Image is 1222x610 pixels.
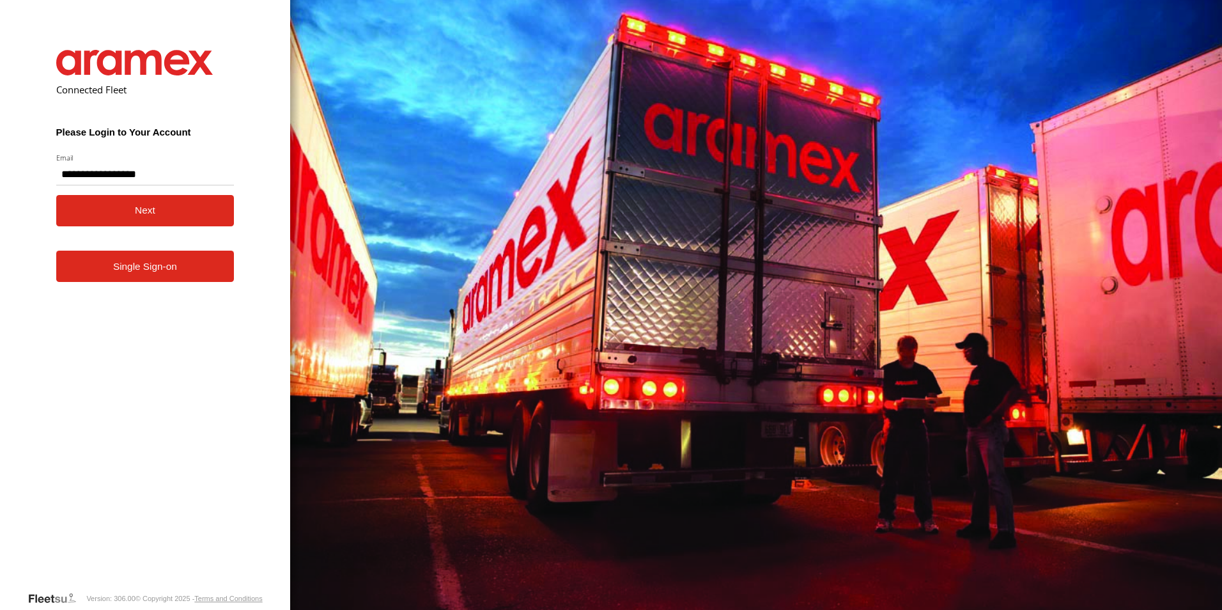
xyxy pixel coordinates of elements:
[56,127,235,137] h3: Please Login to Your Account
[56,50,213,75] img: Aramex
[56,153,235,162] label: Email
[194,595,262,602] a: Terms and Conditions
[56,251,235,282] a: Single Sign-on
[27,592,86,605] a: Visit our Website
[135,595,263,602] div: © Copyright 2025 -
[56,83,235,96] h2: Connected Fleet
[86,595,135,602] div: Version: 306.00
[56,195,235,226] button: Next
